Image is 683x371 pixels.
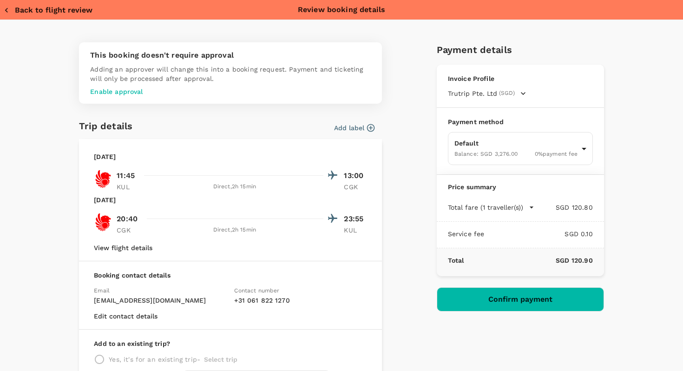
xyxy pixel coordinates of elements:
[484,229,592,238] p: SGD 0.10
[448,117,593,126] p: Payment method
[94,296,227,305] p: [EMAIL_ADDRESS][DOMAIN_NAME]
[94,287,110,294] span: Email
[94,271,367,280] p: Booking contact details
[90,65,371,83] p: Adding an approver will change this into a booking request. Payment and ticketing will only be pr...
[448,203,534,212] button: Total fare (1 traveller(s))
[448,229,485,238] p: Service fee
[94,339,367,348] p: Add to an existing trip?
[448,203,523,212] p: Total fare (1 traveller(s))
[448,89,526,98] button: Trutrip Pte. Ltd(SGD)
[499,89,515,98] span: (SGD)
[298,4,385,15] p: Review booking details
[448,74,593,83] p: Invoice Profile
[448,182,593,192] p: Price summary
[344,182,367,192] p: CGK
[94,195,116,205] p: [DATE]
[109,355,200,364] p: Yes, it's for an existing trip -
[234,296,367,305] p: + 31 061 822 1270
[334,123,374,132] button: Add label
[448,256,464,265] p: Total
[448,132,593,165] div: DefaultBalance: SGD 3,276.000%payment fee
[145,182,323,192] div: Direct , 2h 15min
[145,225,323,235] div: Direct , 2h 15min
[454,139,578,148] p: Default
[535,151,578,157] span: 0 % payment fee
[344,213,367,225] p: 23:55
[79,119,132,133] h6: Trip details
[4,6,92,15] button: Back to flight review
[94,244,152,252] button: View flight details
[448,89,497,98] span: Trutrip Pte. Ltd
[94,170,112,188] img: OD
[90,50,371,61] p: This booking doesn't require approval
[90,87,371,96] p: Enable approval
[344,170,367,181] p: 13:00
[234,287,279,294] span: Contact number
[117,225,140,235] p: CGK
[437,42,604,57] h6: Payment details
[534,203,593,212] p: SGD 120.80
[344,225,367,235] p: KUL
[94,152,116,161] p: [DATE]
[117,182,140,192] p: KUL
[437,287,604,311] button: Confirm payment
[117,170,135,181] p: 11:45
[94,312,158,320] button: Edit contact details
[117,213,138,225] p: 20:40
[94,213,112,232] img: OD
[464,256,592,265] p: SGD 120.90
[454,151,518,157] span: Balance : SGD 3,276.00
